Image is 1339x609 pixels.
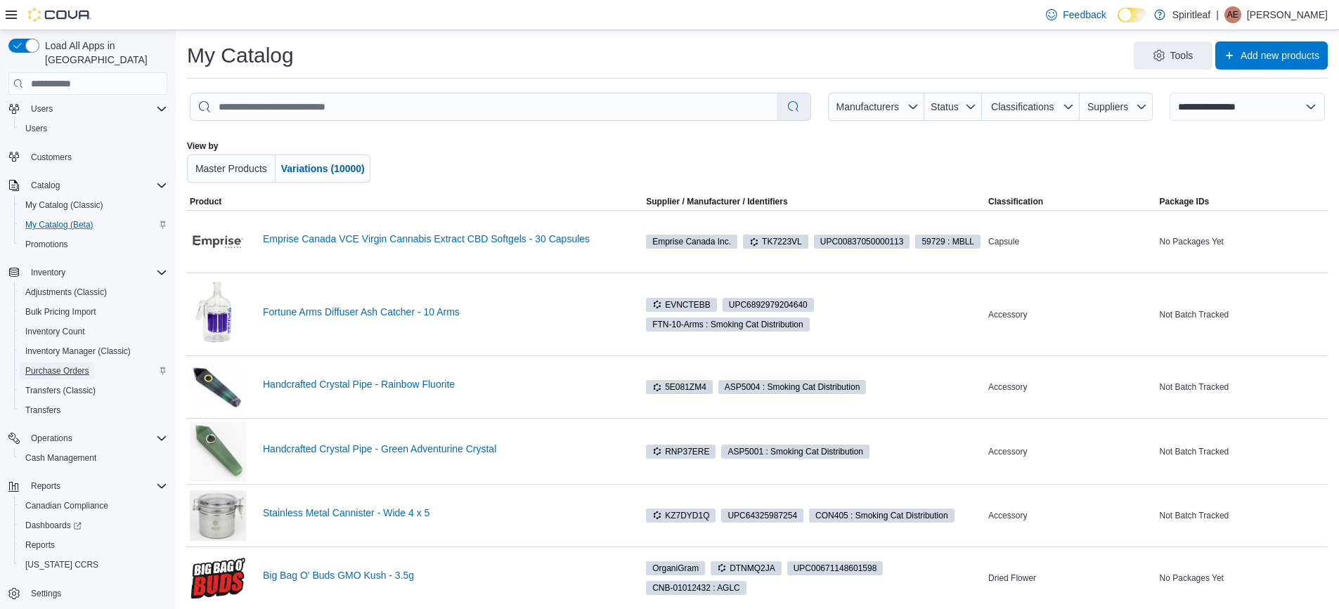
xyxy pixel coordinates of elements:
span: Dashboards [25,520,82,531]
span: Washington CCRS [20,556,167,573]
span: KZ7DYD1Q [646,509,716,523]
button: Promotions [14,235,173,254]
span: Emprise Canada Inc. [652,235,731,248]
span: Inventory Manager (Classic) [25,346,131,357]
div: Capsule [985,233,1156,250]
button: Adjustments (Classic) [14,282,173,302]
span: UPC 64325987254 [727,509,797,522]
span: EVNCTEBB [652,299,711,311]
button: Canadian Compliance [14,496,173,516]
span: UPC64325987254 [721,509,803,523]
span: UPC 6892979204640 [729,299,808,311]
button: Purchase Orders [14,361,173,381]
p: | [1216,6,1219,23]
img: Handcrafted Crystal Pipe - Green Adventurine Crystal [190,421,246,480]
input: Dark Mode [1118,8,1147,22]
button: Settings [3,583,173,603]
span: Inventory Count [25,326,85,337]
span: Package IDs [1160,196,1210,207]
span: Adjustments (Classic) [25,287,107,298]
a: Adjustments (Classic) [20,284,112,301]
a: Emprise Canada VCE Virgin Cannabis Extract CBD Softgels - 30 Capsules [263,233,640,244]
span: 59729 : MBLL [915,235,981,249]
img: Emprise Canada VCE Virgin Cannabis Extract CBD Softgels - 30 Capsules [190,214,246,270]
span: TK7223VL [749,235,802,248]
span: Reports [25,478,167,495]
span: Variations (10000) [281,163,365,174]
span: Operations [25,430,167,447]
button: Users [25,100,58,117]
a: [US_STATE] CCRS [20,556,104,573]
button: Reports [25,478,66,495]
a: Fortune Arms Diffuser Ash Catcher - 10 Arms [263,306,640,317]
button: Tools [1134,41,1212,70]
span: Canadian Compliance [20,497,167,514]
button: Operations [3,428,173,448]
a: Settings [25,585,67,602]
span: UPC 00837050000113 [820,235,904,248]
button: My Catalog (Classic) [14,195,173,215]
span: Transfers (Classic) [20,382,167,399]
button: Manufacturers [828,93,924,121]
span: Promotions [25,239,68,250]
span: My Catalog (Beta) [20,216,167,233]
span: Classifications [991,101,1054,112]
a: Users [20,120,53,137]
span: FTN-10-Arms : Smoking Cat Distribution [646,317,809,332]
div: Not Batch Tracked [1157,443,1328,460]
span: DTNMQ2JA [717,562,775,575]
a: Transfers [20,402,66,419]
span: FTN-10-Arms : Smoking Cat Distribution [652,318,803,331]
button: Operations [25,430,78,447]
span: Inventory Manager (Classic) [20,343,167,360]
button: Inventory [25,264,71,281]
span: Customers [31,152,72,163]
span: Catalog [25,177,167,194]
span: Inventory Count [20,323,167,340]
a: Dashboards [14,516,173,535]
span: Users [20,120,167,137]
span: Tools [1170,48,1194,63]
span: Product [190,196,221,207]
span: ASP5004 : Smoking Cat Distribution [725,381,860,393]
span: Users [25,123,47,134]
span: Inventory [31,267,65,278]
span: UPC00671148601598 [787,561,884,575]
span: Operations [31,433,72,444]
span: ASP5004 : Smoking Cat Distribution [718,380,867,394]
span: Settings [31,588,61,599]
span: 5E081ZM4 [646,380,713,394]
span: Promotions [20,236,167,253]
button: Customers [3,147,173,167]
a: Purchase Orders [20,362,95,379]
button: Transfers (Classic) [14,381,173,400]
span: Customers [25,148,167,166]
a: Canadian Compliance [20,497,114,514]
button: Reports [14,535,173,555]
span: [US_STATE] CCRS [25,559,98,570]
span: Purchase Orders [20,362,167,379]
button: Add new products [1215,41,1328,70]
a: Reports [20,537,60,554]
span: Transfers (Classic) [25,385,96,396]
div: Accessory [985,379,1156,395]
span: Bulk Pricing Import [25,306,96,317]
span: Purchase Orders [25,365,89,376]
button: Inventory [3,263,173,282]
span: ASP5001 : Smoking Cat Distribution [721,445,869,459]
span: Supplier / Manufacturer / Identifiers [646,196,787,207]
span: My Catalog (Beta) [25,219,93,230]
div: Not Batch Tracked [1157,306,1328,323]
span: ASP5001 : Smoking Cat Distribution [727,445,863,458]
img: Fortune Arms Diffuser Ash Catcher - 10 Arms [190,276,246,353]
div: Accessory [985,443,1156,460]
button: Status [924,93,983,121]
span: TK7223VL [743,235,808,249]
a: Bulk Pricing Import [20,303,102,320]
div: Not Batch Tracked [1157,379,1328,395]
button: Classifications [982,93,1080,121]
button: Cash Management [14,448,173,468]
span: Transfers [25,405,60,416]
div: Accessory [985,507,1156,524]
